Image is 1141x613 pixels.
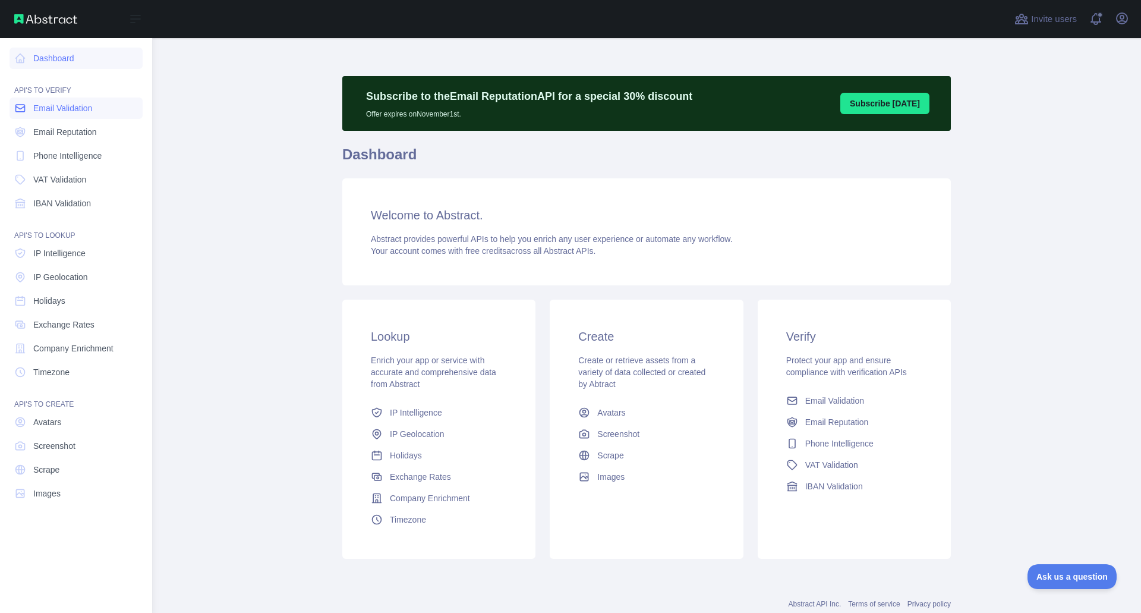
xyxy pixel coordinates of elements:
div: API'S TO CREATE [10,385,143,409]
img: Abstract API [14,14,77,24]
span: Images [33,488,61,499]
h1: Dashboard [342,145,951,174]
h3: Create [578,328,714,345]
span: free credits [465,246,506,256]
a: Holidays [366,445,512,466]
span: Company Enrichment [33,342,114,354]
a: Images [10,483,143,504]
a: IBAN Validation [781,476,927,497]
span: Phone Intelligence [805,438,874,449]
a: Timezone [366,509,512,530]
a: Screenshot [573,423,719,445]
span: Phone Intelligence [33,150,102,162]
iframe: Toggle Customer Support [1027,564,1117,589]
span: Exchange Rates [33,319,94,331]
span: Email Reputation [33,126,97,138]
a: IBAN Validation [10,193,143,214]
span: Invite users [1031,12,1077,26]
a: Holidays [10,290,143,312]
a: Company Enrichment [366,488,512,509]
span: Timezone [33,366,70,378]
span: IP Intelligence [33,247,86,259]
span: IBAN Validation [805,480,863,492]
a: Email Reputation [781,411,927,433]
span: Email Validation [805,395,864,407]
p: Subscribe to the Email Reputation API for a special 30 % discount [366,88,692,105]
a: Phone Intelligence [781,433,927,454]
span: Scrape [597,449,623,461]
a: Company Enrichment [10,338,143,359]
a: IP Intelligence [10,243,143,264]
a: Abstract API Inc. [789,600,841,608]
button: Subscribe [DATE] [840,93,929,114]
a: Exchange Rates [366,466,512,488]
span: Enrich your app or service with accurate and comprehensive data from Abstract [371,356,496,389]
span: Email Validation [33,102,92,114]
span: Exchange Rates [390,471,451,483]
a: Exchange Rates [10,314,143,335]
div: API'S TO LOOKUP [10,216,143,240]
a: IP Intelligence [366,402,512,423]
span: Protect your app and ensure compliance with verification APIs [786,356,907,377]
a: Scrape [10,459,143,480]
a: Privacy policy [907,600,951,608]
a: Dashboard [10,48,143,69]
a: Timezone [10,361,143,383]
a: Scrape [573,445,719,466]
h3: Verify [786,328,922,345]
span: Create or retrieve assets from a variety of data collected or created by Abtract [578,356,705,389]
span: Abstract provides powerful APIs to help you enrich any user experience or automate any workflow. [371,234,733,244]
div: API'S TO VERIFY [10,71,143,95]
span: VAT Validation [805,459,858,471]
span: Holidays [33,295,65,307]
a: Avatars [10,411,143,433]
span: Scrape [33,464,59,476]
a: Email Validation [781,390,927,411]
a: IP Geolocation [366,423,512,445]
span: Timezone [390,514,426,526]
a: Terms of service [848,600,900,608]
a: VAT Validation [10,169,143,190]
a: Email Reputation [10,121,143,143]
h3: Welcome to Abstract. [371,207,922,224]
a: Phone Intelligence [10,145,143,166]
span: Avatars [597,407,625,419]
span: Screenshot [597,428,639,440]
span: Your account comes with across all Abstract APIs. [371,246,595,256]
span: IP Geolocation [33,271,88,283]
span: IP Geolocation [390,428,445,440]
span: IP Intelligence [390,407,442,419]
button: Invite users [1012,10,1079,29]
a: VAT Validation [781,454,927,476]
a: Email Validation [10,98,143,119]
span: Email Reputation [805,416,869,428]
span: IBAN Validation [33,197,91,209]
a: Screenshot [10,435,143,457]
span: Company Enrichment [390,492,470,504]
a: Avatars [573,402,719,423]
span: Holidays [390,449,422,461]
span: Images [597,471,625,483]
a: IP Geolocation [10,266,143,288]
span: VAT Validation [33,174,86,186]
h3: Lookup [371,328,507,345]
span: Screenshot [33,440,75,452]
a: Images [573,466,719,488]
span: Avatars [33,416,61,428]
p: Offer expires on November 1st. [366,105,692,119]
